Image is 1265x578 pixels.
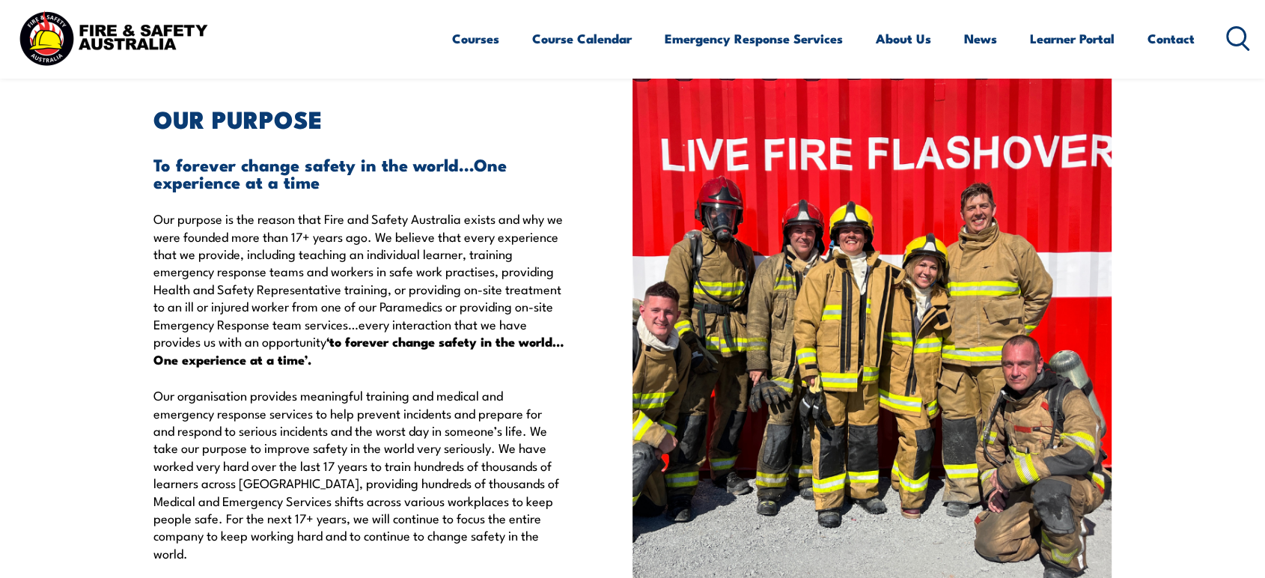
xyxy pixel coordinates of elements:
a: Learner Portal [1030,19,1115,58]
a: About Us [876,19,931,58]
h2: OUR PURPOSE [153,107,564,128]
a: News [964,19,997,58]
a: Courses [452,19,499,58]
a: Course Calendar [532,19,632,58]
a: Emergency Response Services [665,19,843,58]
a: Contact [1147,19,1195,58]
strong: To forever change safety in the world…One experience at a time [153,150,507,194]
strong: ‘to forever change safety in the world…One experience at a time’. [153,331,564,368]
p: Our purpose is the reason that Fire and Safety Australia exists and why we were founded more than... [153,209,564,561]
